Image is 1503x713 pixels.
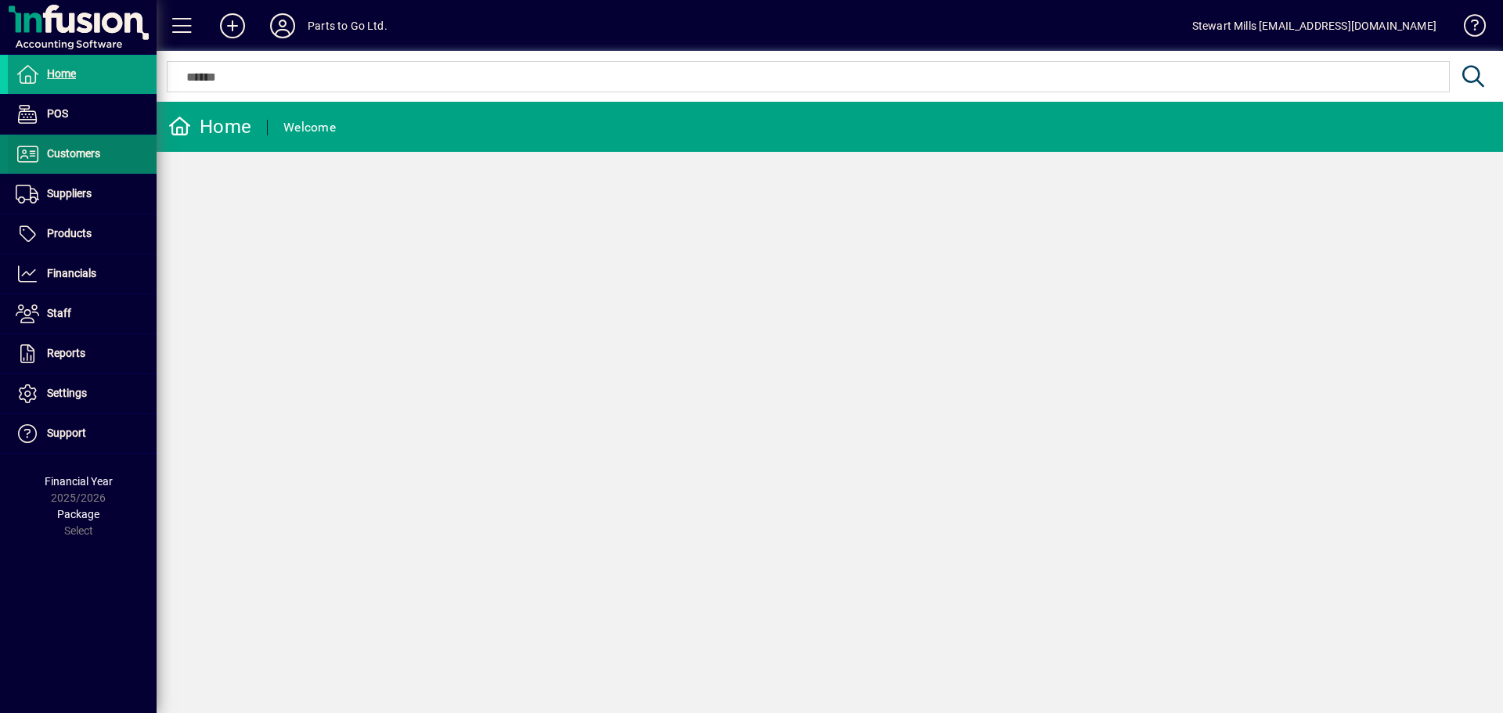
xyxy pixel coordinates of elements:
div: Welcome [283,115,336,140]
span: POS [47,107,68,120]
div: Parts to Go Ltd. [308,13,387,38]
a: Financials [8,254,157,293]
span: Support [47,427,86,439]
span: Suppliers [47,187,92,200]
a: Support [8,414,157,453]
span: Customers [47,147,100,160]
button: Add [207,12,258,40]
div: Stewart Mills [EMAIL_ADDRESS][DOMAIN_NAME] [1192,13,1436,38]
span: Package [57,508,99,520]
a: Customers [8,135,157,174]
span: Settings [47,387,87,399]
a: Reports [8,334,157,373]
span: Staff [47,307,71,319]
a: Products [8,214,157,254]
a: Suppliers [8,175,157,214]
span: Reports [47,347,85,359]
button: Profile [258,12,308,40]
span: Products [47,227,92,239]
span: Financial Year [45,475,113,488]
a: Staff [8,294,157,333]
span: Home [47,67,76,80]
a: POS [8,95,157,134]
a: Knowledge Base [1452,3,1483,54]
a: Settings [8,374,157,413]
div: Home [168,114,251,139]
span: Financials [47,267,96,279]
